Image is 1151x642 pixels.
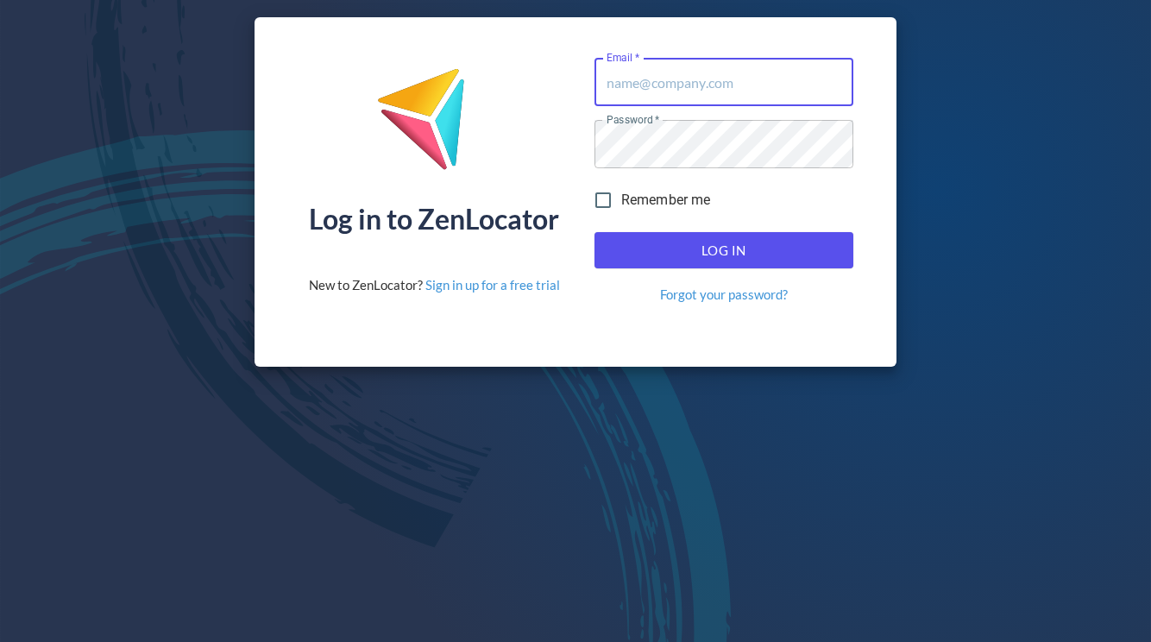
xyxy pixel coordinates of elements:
img: ZenLocator [376,67,492,184]
span: Remember me [621,190,711,211]
div: New to ZenLocator? [309,276,560,294]
span: Log In [613,239,834,261]
input: name@company.com [594,58,853,106]
a: Forgot your password? [660,286,788,304]
a: Sign in up for a free trial [425,277,560,293]
button: Log In [594,232,853,268]
div: Log in to ZenLocator [309,205,559,233]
